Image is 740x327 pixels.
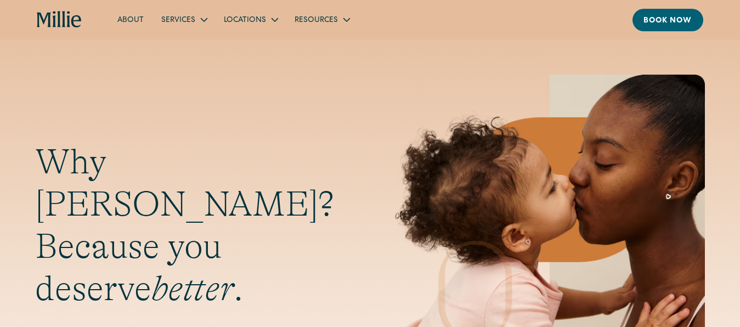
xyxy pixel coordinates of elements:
[151,269,234,308] em: better
[35,141,348,309] h1: Why [PERSON_NAME]? Because you deserve .
[286,10,358,29] div: Resources
[37,11,82,29] a: home
[295,15,338,26] div: Resources
[224,15,266,26] div: Locations
[161,15,195,26] div: Services
[643,15,692,27] div: Book now
[152,10,215,29] div: Services
[215,10,286,29] div: Locations
[109,10,152,29] a: About
[632,9,703,31] a: Book now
